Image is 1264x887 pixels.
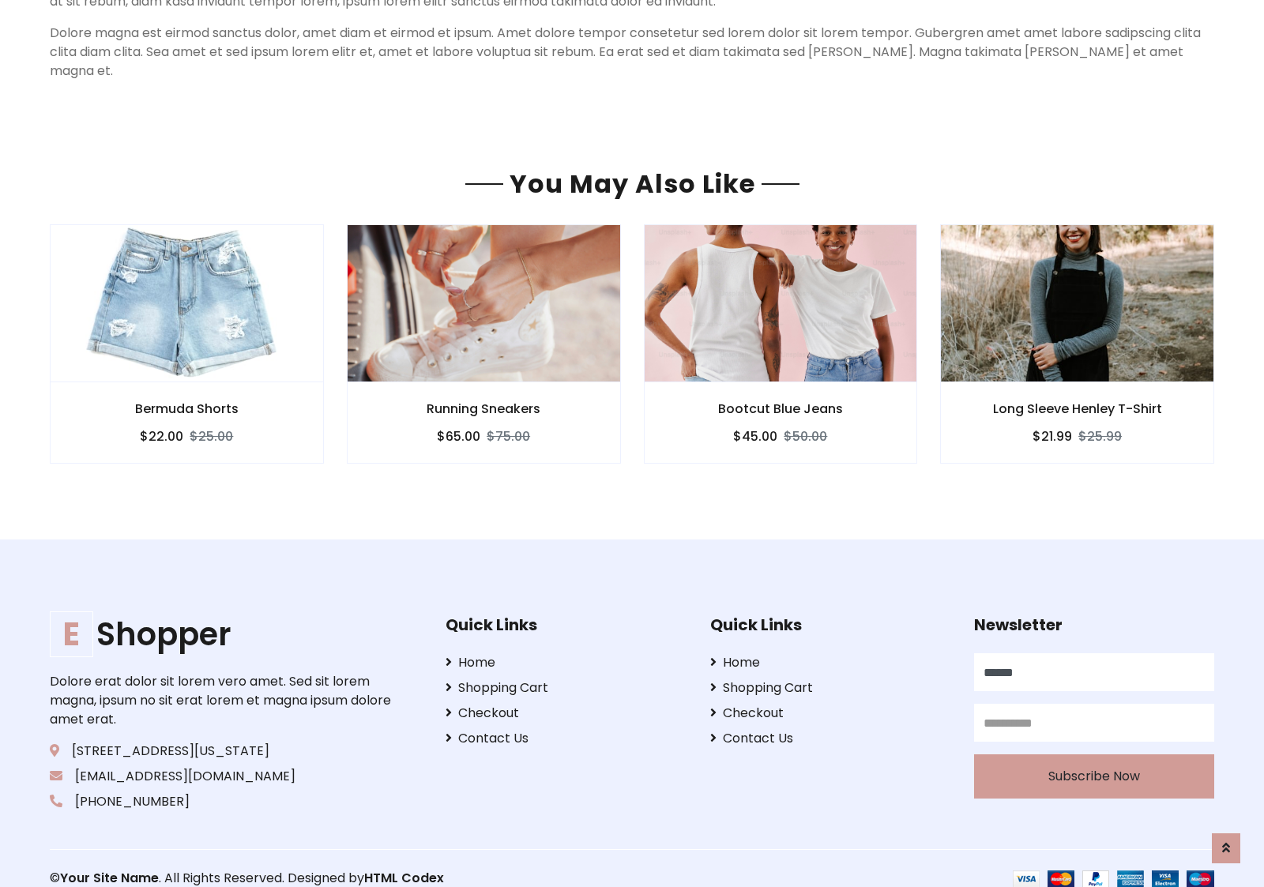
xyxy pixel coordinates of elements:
a: Checkout [710,704,950,723]
a: Your Site Name [60,869,159,887]
span: E [50,611,93,657]
del: $25.00 [190,427,233,445]
h1: Shopper [50,615,396,653]
p: Dolore erat dolor sit lorem vero amet. Sed sit lorem magna, ipsum no sit erat lorem et magna ipsu... [50,672,396,729]
a: Home [446,653,686,672]
a: Bermuda Shorts $22.00$25.00 [50,224,324,464]
p: [STREET_ADDRESS][US_STATE] [50,742,396,761]
button: Subscribe Now [974,754,1214,799]
a: Bootcut Blue Jeans $45.00$50.00 [644,224,918,464]
h6: Long Sleeve Henley T-Shirt [941,401,1213,416]
p: [PHONE_NUMBER] [50,792,396,811]
h6: $22.00 [140,429,183,444]
a: HTML Codex [364,869,444,887]
del: $50.00 [784,427,827,445]
h6: Bermuda Shorts [51,401,323,416]
a: EShopper [50,615,396,653]
h6: $45.00 [733,429,777,444]
p: Dolore magna est eirmod sanctus dolor, amet diam et eirmod et ipsum. Amet dolore tempor consetetu... [50,24,1214,81]
a: Checkout [446,704,686,723]
a: Contact Us [710,729,950,748]
a: Running Sneakers $65.00$75.00 [347,224,621,464]
del: $25.99 [1078,427,1122,445]
a: Long Sleeve Henley T-Shirt $21.99$25.99 [940,224,1214,464]
h6: $65.00 [437,429,480,444]
a: Home [710,653,950,672]
del: $75.00 [487,427,530,445]
a: Shopping Cart [446,678,686,697]
h5: Newsletter [974,615,1214,634]
h6: Running Sneakers [348,401,620,416]
a: Shopping Cart [710,678,950,697]
span: You May Also Like [503,166,762,201]
h5: Quick Links [446,615,686,634]
p: [EMAIL_ADDRESS][DOMAIN_NAME] [50,767,396,786]
h5: Quick Links [710,615,950,634]
h6: $21.99 [1033,429,1072,444]
h6: Bootcut Blue Jeans [645,401,917,416]
a: Contact Us [446,729,686,748]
